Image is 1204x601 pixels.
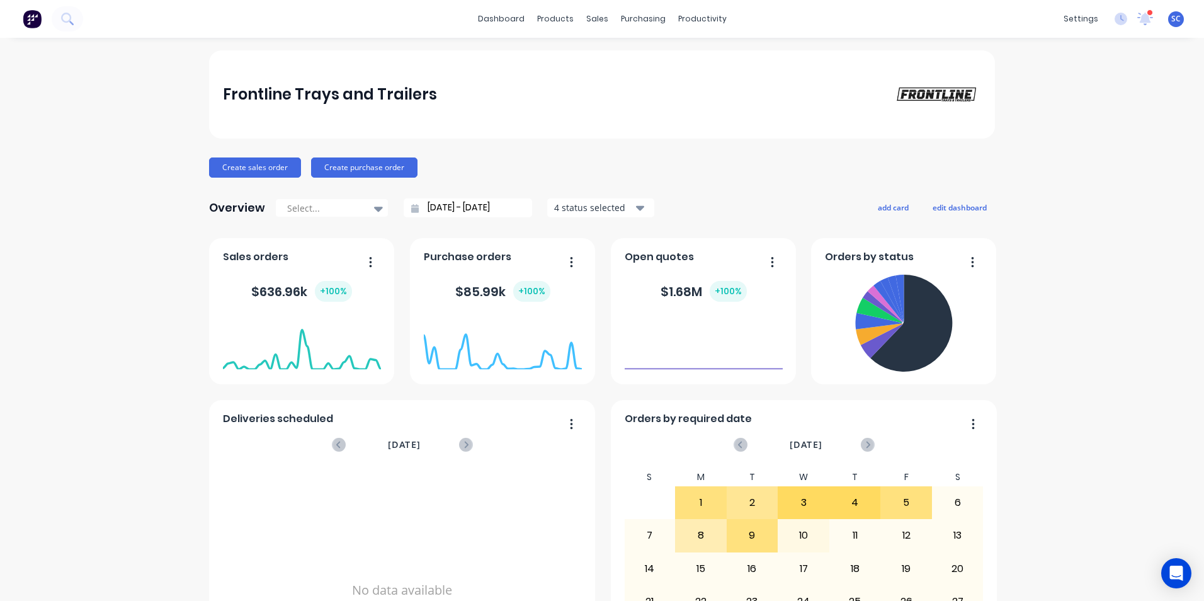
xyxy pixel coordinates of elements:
[933,487,983,518] div: 6
[580,9,615,28] div: sales
[932,468,984,486] div: S
[830,553,880,585] div: 18
[676,487,726,518] div: 1
[209,157,301,178] button: Create sales order
[315,281,352,302] div: + 100 %
[554,201,633,214] div: 4 status selected
[1161,558,1191,588] div: Open Intercom Messenger
[881,520,931,551] div: 12
[778,468,829,486] div: W
[727,468,778,486] div: T
[625,520,675,551] div: 7
[676,553,726,585] div: 15
[624,468,676,486] div: S
[223,249,288,265] span: Sales orders
[825,249,914,265] span: Orders by status
[615,9,672,28] div: purchasing
[727,487,778,518] div: 2
[625,249,694,265] span: Open quotes
[1057,9,1105,28] div: settings
[790,438,822,452] span: [DATE]
[727,553,778,585] div: 16
[893,84,981,104] img: Frontline Trays and Trailers
[933,553,983,585] div: 20
[778,553,829,585] div: 17
[513,281,550,302] div: + 100 %
[209,195,265,220] div: Overview
[881,487,931,518] div: 5
[778,487,829,518] div: 3
[388,438,421,452] span: [DATE]
[830,487,880,518] div: 4
[933,520,983,551] div: 13
[1171,13,1181,25] span: SC
[710,281,747,302] div: + 100 %
[424,249,511,265] span: Purchase orders
[676,520,726,551] div: 8
[830,520,880,551] div: 11
[472,9,531,28] a: dashboard
[778,520,829,551] div: 10
[829,468,881,486] div: T
[23,9,42,28] img: Factory
[924,199,995,215] button: edit dashboard
[531,9,580,28] div: products
[870,199,917,215] button: add card
[675,468,727,486] div: M
[672,9,733,28] div: productivity
[661,281,747,302] div: $ 1.68M
[311,157,417,178] button: Create purchase order
[727,520,778,551] div: 9
[547,198,654,217] button: 4 status selected
[881,553,931,585] div: 19
[251,281,352,302] div: $ 636.96k
[625,553,675,585] div: 14
[223,82,437,107] div: Frontline Trays and Trailers
[880,468,932,486] div: F
[455,281,550,302] div: $ 85.99k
